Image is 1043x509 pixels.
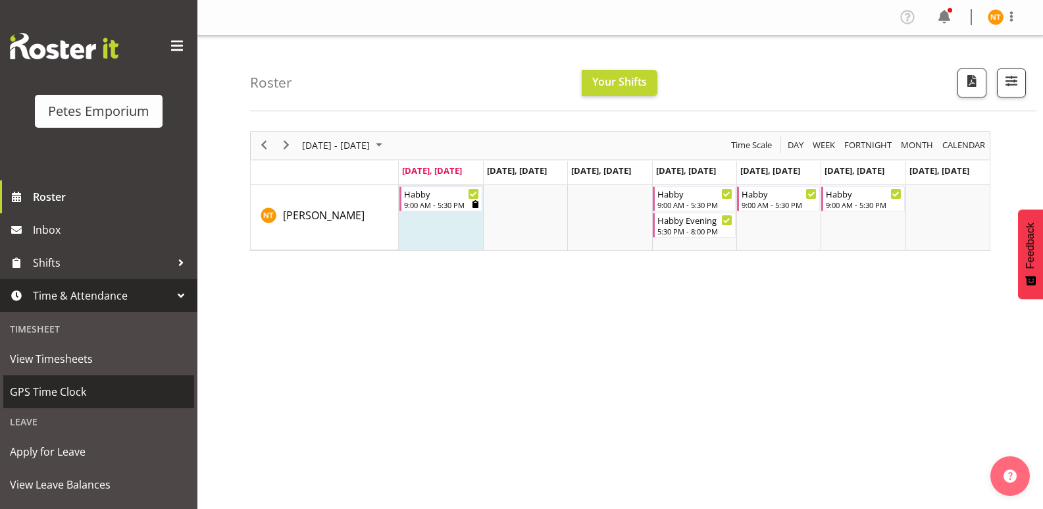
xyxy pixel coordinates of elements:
img: help-xxl-2.png [1004,469,1017,483]
div: Nicole Thomson"s event - Habby Begin From Saturday, October 4, 2025 at 9:00:00 AM GMT+13:00 Ends ... [821,186,904,211]
div: previous period [253,132,275,159]
div: Habby [657,187,732,200]
div: 9:00 AM - 5:30 PM [404,200,479,210]
span: View Timesheets [10,349,188,369]
span: Apply for Leave [10,442,188,462]
button: Your Shifts [582,70,657,96]
div: Nicole Thomson"s event - Habby Begin From Monday, September 29, 2025 at 9:00:00 AM GMT+13:00 Ends... [399,186,482,211]
div: Habby Evening [657,213,732,227]
div: Petes Emporium [48,101,149,121]
td: Nicole Thomson resource [251,185,399,250]
div: Nicole Thomson"s event - Habby Begin From Friday, October 3, 2025 at 9:00:00 AM GMT+13:00 Ends At... [737,186,820,211]
button: Feedback - Show survey [1018,209,1043,299]
h4: Roster [250,75,292,90]
span: View Leave Balances [10,475,188,495]
a: View Timesheets [3,342,194,375]
span: [DATE], [DATE] [740,165,800,176]
a: Apply for Leave [3,435,194,468]
div: 9:00 AM - 5:30 PM [742,200,817,210]
button: Month [940,137,988,153]
a: GPS Time Clock [3,375,194,408]
button: September 2025 [300,137,388,153]
span: [DATE], [DATE] [825,165,884,176]
button: Time Scale [729,137,775,153]
span: Day [786,137,805,153]
span: Month [900,137,934,153]
span: Shifts [33,253,171,273]
div: Sep 29 - Oct 05, 2025 [297,132,390,159]
span: Week [811,137,836,153]
button: Previous [255,137,273,153]
span: [DATE], [DATE] [571,165,631,176]
span: Time & Attendance [33,286,171,306]
div: 9:00 AM - 5:30 PM [826,200,901,210]
div: Leave [3,408,194,435]
span: [DATE], [DATE] [909,165,969,176]
div: Habby [404,187,479,200]
img: nicole-thomson8388.jpg [988,9,1004,25]
button: Timeline Day [786,137,806,153]
div: Timeline Week of September 29, 2025 [250,131,990,251]
span: Fortnight [843,137,893,153]
div: next period [275,132,297,159]
span: Roster [33,187,191,207]
div: 9:00 AM - 5:30 PM [657,200,732,210]
span: [DATE], [DATE] [402,165,462,176]
div: Habby [826,187,901,200]
button: Timeline Week [811,137,838,153]
span: [DATE], [DATE] [656,165,716,176]
a: [PERSON_NAME] [283,207,365,223]
span: calendar [941,137,986,153]
div: Habby [742,187,817,200]
div: Nicole Thomson"s event - Habby Evening Begin From Thursday, October 2, 2025 at 5:30:00 PM GMT+13:... [653,213,736,238]
span: Inbox [33,220,191,240]
table: Timeline Week of September 29, 2025 [399,185,990,250]
button: Fortnight [842,137,894,153]
a: View Leave Balances [3,468,194,501]
span: [PERSON_NAME] [283,208,365,223]
button: Filter Shifts [997,68,1026,97]
span: [DATE] - [DATE] [301,137,371,153]
button: Timeline Month [899,137,936,153]
span: Time Scale [730,137,773,153]
span: Your Shifts [592,74,647,89]
div: Nicole Thomson"s event - Habby Begin From Thursday, October 2, 2025 at 9:00:00 AM GMT+13:00 Ends ... [653,186,736,211]
span: GPS Time Clock [10,382,188,402]
div: Timesheet [3,315,194,342]
img: Rosterit website logo [10,33,118,59]
button: Download a PDF of the roster according to the set date range. [957,68,986,97]
span: [DATE], [DATE] [487,165,547,176]
button: Next [278,137,295,153]
span: Feedback [1025,223,1036,269]
div: 5:30 PM - 8:00 PM [657,226,732,236]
